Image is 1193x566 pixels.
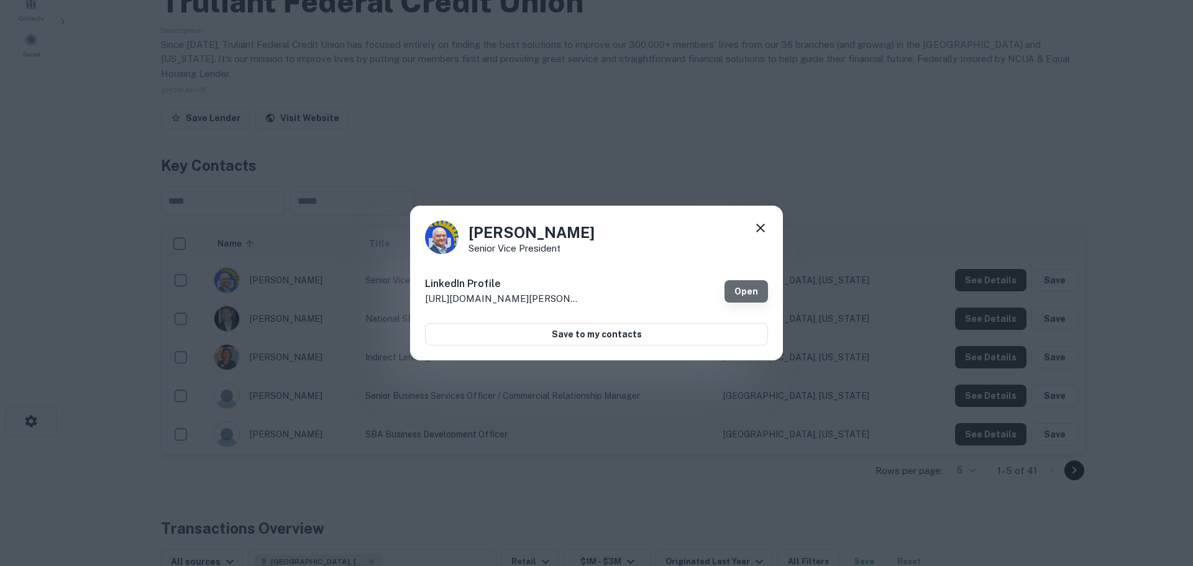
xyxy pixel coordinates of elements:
p: Senior Vice President [469,244,595,253]
button: Save to my contacts [425,323,768,345]
a: Open [724,280,768,303]
h6: LinkedIn Profile [425,276,580,291]
h4: [PERSON_NAME] [469,221,595,244]
img: 1747237310751 [425,221,459,254]
iframe: Chat Widget [1131,467,1193,526]
p: [URL][DOMAIN_NAME][PERSON_NAME] [425,291,580,306]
